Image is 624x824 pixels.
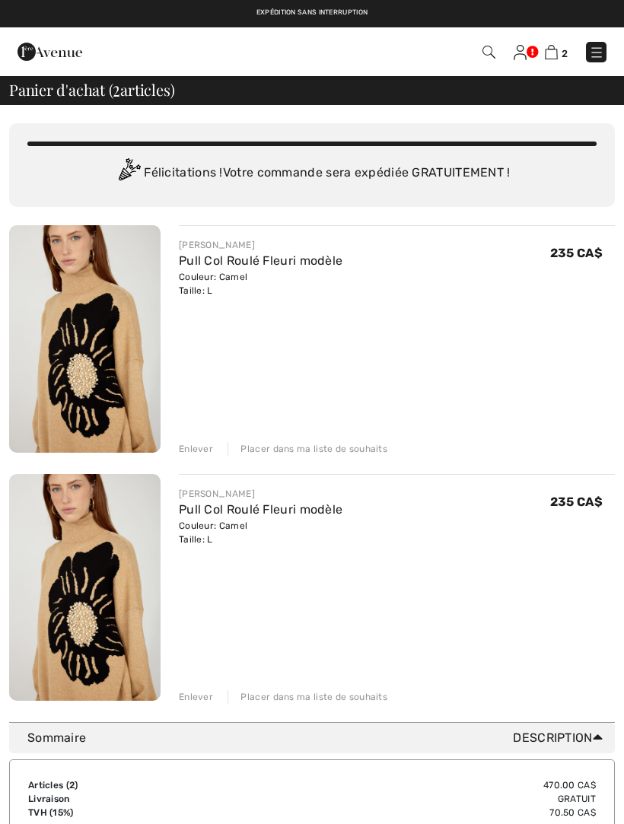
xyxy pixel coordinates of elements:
[9,474,161,702] img: Pull Col Roulé Fleuri modèle
[69,780,75,791] span: 2
[228,690,387,704] div: Placer dans ma liste de souhaits
[513,729,609,747] span: Description
[18,37,82,67] img: 1ère Avenue
[550,495,603,509] span: 235 CA$
[562,48,568,59] span: 2
[179,442,213,456] div: Enlever
[28,806,230,819] td: TVH (15%)
[113,158,144,189] img: Congratulation2.svg
[179,690,213,704] div: Enlever
[179,238,342,252] div: [PERSON_NAME]
[179,253,342,268] a: Pull Col Roulé Fleuri modèle
[230,792,596,806] td: Gratuit
[27,158,597,189] div: Félicitations ! Votre commande sera expédiée GRATUITEMENT !
[550,246,603,260] span: 235 CA$
[9,225,161,453] img: Pull Col Roulé Fleuri modèle
[545,45,558,59] img: Panier d'achat
[179,502,342,517] a: Pull Col Roulé Fleuri modèle
[28,778,230,792] td: Articles ( )
[179,487,342,501] div: [PERSON_NAME]
[179,519,342,546] div: Couleur: Camel Taille: L
[113,78,120,98] span: 2
[179,270,342,297] div: Couleur: Camel Taille: L
[28,792,230,806] td: Livraison
[230,778,596,792] td: 470.00 CA$
[589,45,604,60] img: Menu
[514,45,527,60] img: Mes infos
[228,442,387,456] div: Placer dans ma liste de souhaits
[18,43,82,58] a: 1ère Avenue
[230,806,596,819] td: 70.50 CA$
[9,82,174,97] span: Panier d'achat ( articles)
[545,43,568,61] a: 2
[27,729,609,747] div: Sommaire
[482,46,495,59] img: Recherche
